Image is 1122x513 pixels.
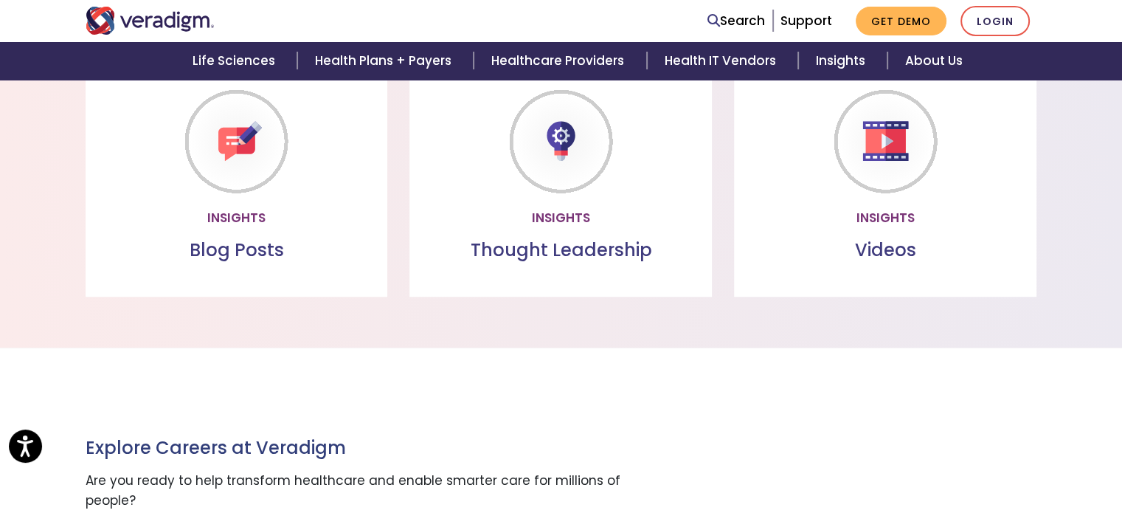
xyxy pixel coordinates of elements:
[86,438,631,459] h3: Explore Careers at Veradigm
[97,240,376,261] h3: Blog Posts
[175,42,297,80] a: Life Sciences
[421,208,700,228] p: Insights
[887,42,980,80] a: About Us
[421,240,700,261] h3: Thought Leadership
[960,6,1030,36] a: Login
[474,42,646,80] a: Healthcare Providers
[86,471,631,511] p: Are you ready to help transform healthcare and enable smarter care for millions of people?
[86,7,215,35] img: Veradigm logo
[707,11,765,31] a: Search
[798,42,887,80] a: Insights
[780,12,832,30] a: Support
[647,42,798,80] a: Health IT Vendors
[297,42,474,80] a: Health Plans + Payers
[746,240,1025,261] h3: Videos
[746,208,1025,228] p: Insights
[97,208,376,228] p: Insights
[856,7,946,35] a: Get Demo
